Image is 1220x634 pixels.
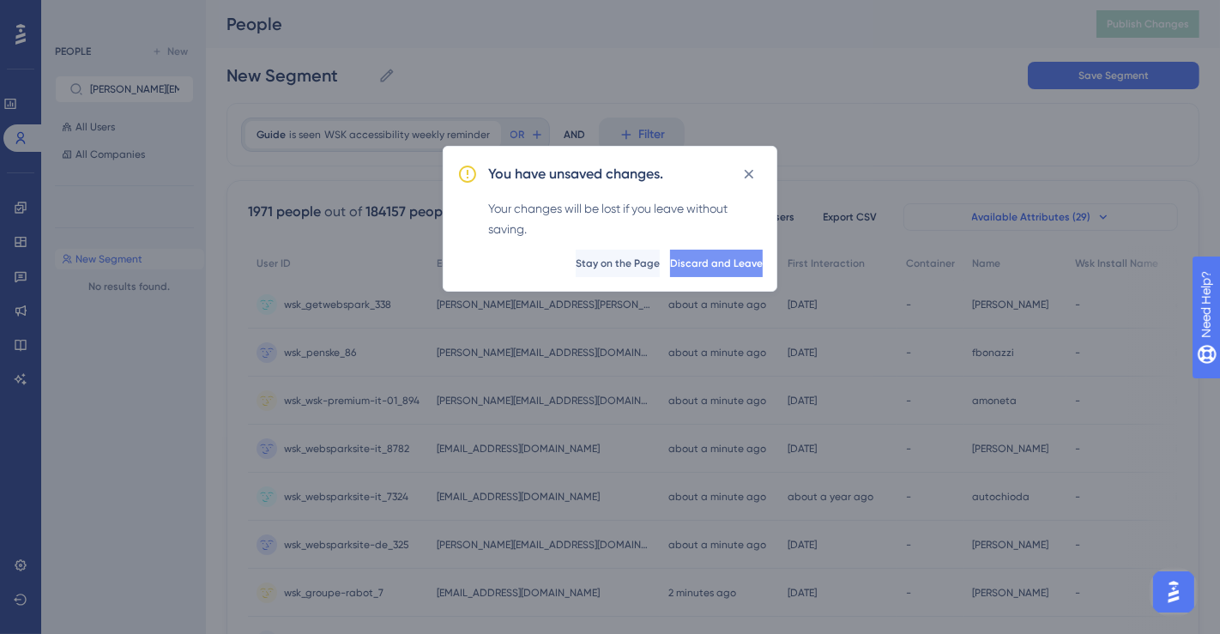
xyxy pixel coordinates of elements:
[40,4,107,25] span: Need Help?
[488,198,763,239] div: Your changes will be lost if you leave without saving.
[488,164,663,184] h2: You have unsaved changes.
[576,257,660,270] span: Stay on the Page
[670,257,763,270] span: Discard and Leave
[1148,566,1199,618] iframe: UserGuiding AI Assistant Launcher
